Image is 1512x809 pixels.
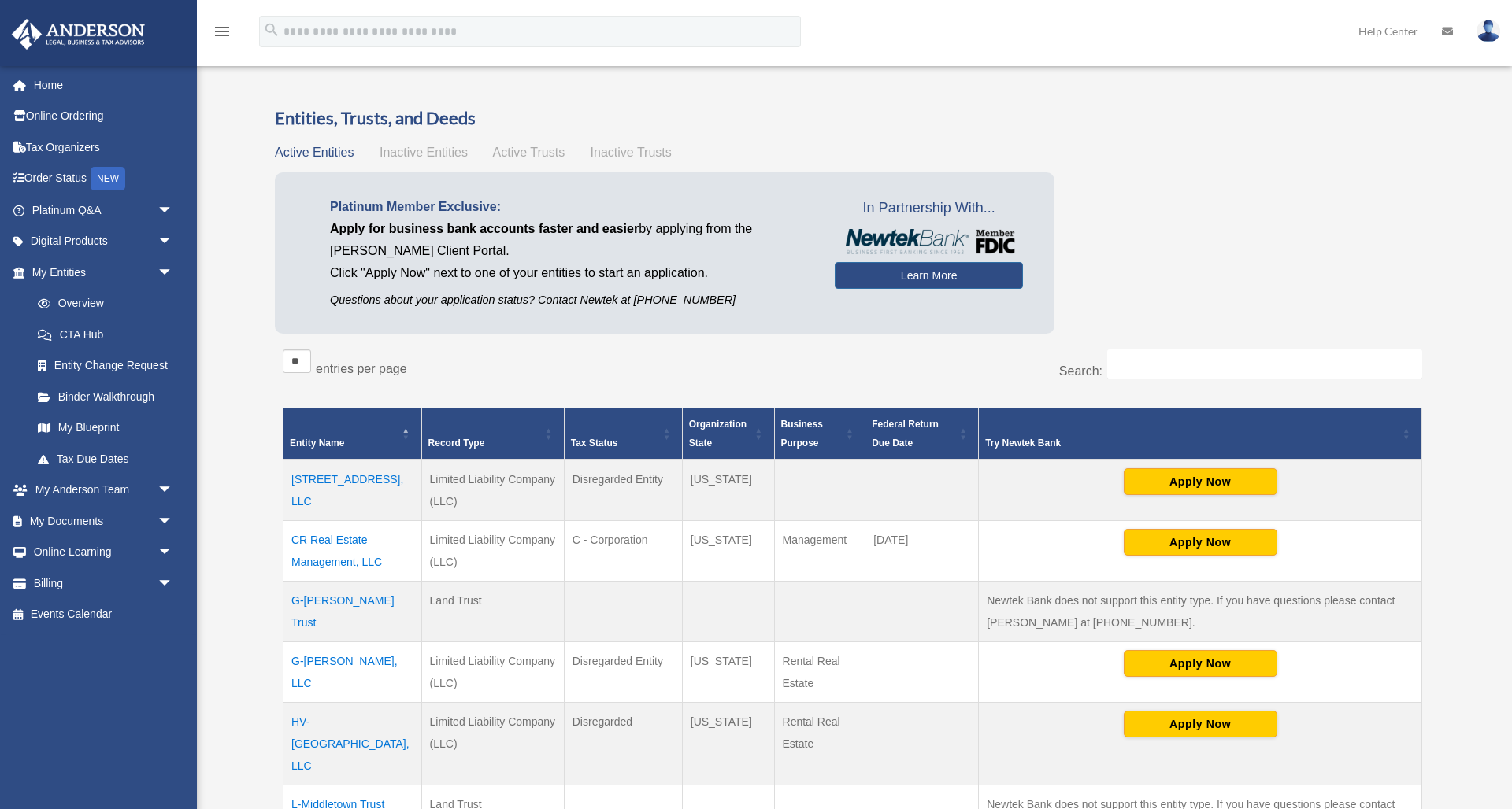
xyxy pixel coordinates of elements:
[330,262,811,284] p: Click "Apply Now" next to one of your entities to start an application.
[774,408,865,460] th: Business Purpose: Activate to sort
[428,438,485,449] span: Record Type
[11,101,197,132] a: Online Ordering
[283,408,422,460] th: Entity Name: Activate to invert sorting
[275,106,1430,131] h3: Entities, Trusts, and Deeds
[781,419,823,449] span: Business Purpose
[11,194,197,226] a: Platinum Q&Aarrow_drop_down
[11,567,197,599] a: Billingarrow_drop_down
[682,408,774,460] th: Organization State: Activate to sort
[283,460,422,521] td: [STREET_ADDRESS], LLC
[157,194,189,227] span: arrow_drop_down
[682,641,774,702] td: [US_STATE]
[11,226,197,257] a: Digital Productsarrow_drop_down
[11,257,189,288] a: My Entitiesarrow_drop_down
[1124,650,1277,677] button: Apply Now
[213,28,232,41] a: menu
[421,520,564,581] td: Limited Liability Company (LLC)
[22,350,189,382] a: Entity Change Request
[22,381,189,412] a: Binder Walkthrough
[421,581,564,641] td: Land Trust
[564,520,682,581] td: C - Corporation
[985,434,1398,453] div: Try Newtek Bank
[421,702,564,785] td: Limited Liability Company (LLC)
[283,581,422,641] td: G-[PERSON_NAME] Trust
[979,408,1422,460] th: Try Newtek Bank : Activate to sort
[22,443,189,475] a: Tax Due Dates
[263,21,280,39] i: search
[835,196,1023,221] span: In Partnership With...
[1124,529,1277,556] button: Apply Now
[11,537,197,568] a: Online Learningarrow_drop_down
[330,218,811,262] p: by applying from the [PERSON_NAME] Client Portal.
[330,222,639,235] span: Apply for business bank accounts faster and easier
[1059,364,1102,378] label: Search:
[380,146,468,159] span: Inactive Entities
[564,641,682,702] td: Disregarded Entity
[157,567,189,600] span: arrow_drop_down
[421,641,564,702] td: Limited Liability Company (LLC)
[22,288,181,320] a: Overview
[1477,20,1500,42] img: User Pic
[689,419,747,449] span: Organization State
[157,257,189,289] span: arrow_drop_down
[421,408,564,460] th: Record Type: Activate to sort
[872,419,939,449] span: Federal Return Due Date
[330,196,811,218] p: Platinum Member Exclusive:
[843,229,1015,254] img: NewtekBankLogoSM.png
[682,702,774,785] td: [US_STATE]
[157,475,189,507] span: arrow_drop_down
[283,702,422,785] td: HV-[GEOGRAPHIC_DATA], LLC
[290,438,344,449] span: Entity Name
[157,226,189,258] span: arrow_drop_down
[682,460,774,521] td: [US_STATE]
[564,460,682,521] td: Disregarded Entity
[22,319,189,350] a: CTA Hub
[91,167,125,190] div: NEW
[22,412,189,444] a: My Blueprint
[11,163,197,195] a: Order StatusNEW
[11,475,197,506] a: My Anderson Teamarrow_drop_down
[157,537,189,569] span: arrow_drop_down
[774,520,865,581] td: Management
[330,290,811,310] p: Questions about your application status? Contact Newtek at [PHONE_NUMBER]
[7,19,150,50] img: Anderson Advisors Platinum Portal
[564,702,682,785] td: Disregarded
[682,520,774,581] td: [US_STATE]
[1124,711,1277,737] button: Apply Now
[865,408,979,460] th: Federal Return Due Date: Activate to sort
[571,438,618,449] span: Tax Status
[11,505,197,537] a: My Documentsarrow_drop_down
[774,702,865,785] td: Rental Real Estate
[283,520,422,581] td: CR Real Estate Management, LLC
[316,362,407,375] label: entries per page
[564,408,682,460] th: Tax Status: Activate to sort
[275,146,354,159] span: Active Entities
[213,22,232,41] i: menu
[157,505,189,537] span: arrow_drop_down
[11,599,197,630] a: Events Calendar
[979,581,1422,641] td: Newtek Bank does not support this entity type. If you have questions please contact [PERSON_NAME]...
[283,641,422,702] td: G-[PERSON_NAME], LLC
[865,520,979,581] td: [DATE]
[11,69,197,101] a: Home
[493,146,565,159] span: Active Trusts
[421,460,564,521] td: Limited Liability Company (LLC)
[11,131,197,163] a: Tax Organizers
[835,262,1023,289] a: Learn More
[1124,468,1277,495] button: Apply Now
[591,146,672,159] span: Inactive Trusts
[774,641,865,702] td: Rental Real Estate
